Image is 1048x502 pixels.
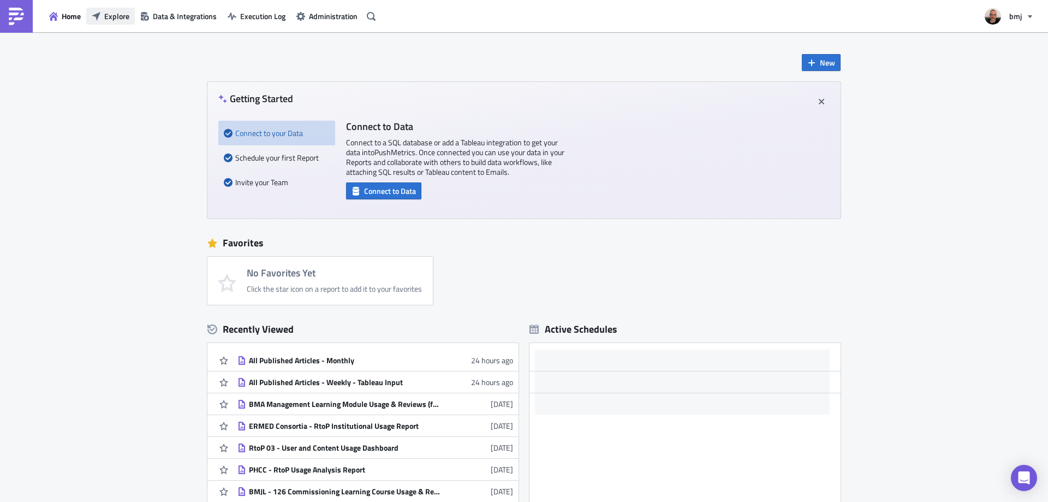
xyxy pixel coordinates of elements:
span: bmj [1009,10,1022,22]
div: Favorites [207,235,841,251]
h4: Connect to Data [346,121,564,132]
a: All Published Articles - Weekly - Tableau Input24 hours ago [237,371,513,393]
div: Invite your Team [224,170,330,194]
h4: No Favorites Yet [247,268,422,279]
div: Open Intercom Messenger [1011,465,1037,491]
a: BMJL - 126 Commissioning Learning Course Usage & Reviews[DATE] [237,481,513,502]
div: BMA Management Learning Module Usage & Reviews (for publication) [249,399,440,409]
span: Administration [309,10,358,22]
button: Explore [86,8,135,25]
time: 2025-09-22T07:54:12Z [491,398,513,410]
div: Schedule your first Report [224,145,330,170]
a: PHCC - RtoP Usage Analysis Report[DATE] [237,459,513,480]
div: Active Schedules [529,323,617,335]
div: Recently Viewed [207,321,519,338]
span: New [820,57,835,68]
a: All Published Articles - Monthly24 hours ago [237,350,513,371]
button: bmj [978,4,1040,28]
div: RtoP 03 - User and Content Usage Dashboard [249,443,440,453]
button: Connect to Data [346,182,421,199]
time: 2025-09-22T07:50:02Z [491,442,513,453]
a: RtoP 03 - User and Content Usage Dashboard[DATE] [237,437,513,458]
button: Administration [291,8,363,25]
time: 2025-09-22T09:17:08Z [471,355,513,366]
span: Connect to Data [364,185,416,197]
p: Connect to a SQL database or add a Tableau integration to get your data into PushMetrics . Once c... [346,138,564,177]
div: All Published Articles - Monthly [249,356,440,365]
span: Explore [104,10,129,22]
time: 2025-09-15T13:57:56Z [491,486,513,497]
time: 2025-09-16T07:39:30Z [491,464,513,475]
button: Data & Integrations [135,8,222,25]
div: Connect to your Data [224,121,330,145]
h4: Getting Started [218,93,293,104]
span: Execution Log [240,10,285,22]
button: Execution Log [222,8,291,25]
img: PushMetrics [8,8,25,25]
div: ERMED Consortia - RtoP Institutional Usage Report [249,421,440,431]
time: 2025-09-22T07:52:11Z [491,420,513,432]
button: New [802,54,841,71]
div: PHCC - RtoP Usage Analysis Report [249,465,440,475]
div: Click the star icon on a report to add it to your favorites [247,284,422,294]
button: Home [44,8,86,25]
time: 2025-09-22T09:16:47Z [471,376,513,388]
a: Connect to Data [346,184,421,196]
a: BMA Management Learning Module Usage & Reviews (for publication)[DATE] [237,393,513,415]
span: Home [62,10,81,22]
div: All Published Articles - Weekly - Tableau Input [249,377,440,387]
div: BMJL - 126 Commissioning Learning Course Usage & Reviews [249,487,440,497]
img: Avatar [984,7,1002,26]
a: ERMED Consortia - RtoP Institutional Usage Report[DATE] [237,415,513,436]
span: Data & Integrations [153,10,217,22]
